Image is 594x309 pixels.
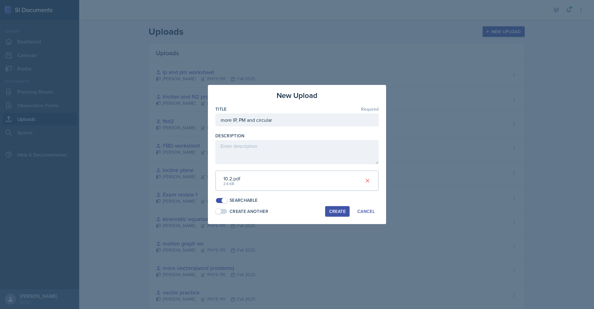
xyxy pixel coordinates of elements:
[325,206,350,217] button: Create
[223,181,240,187] div: 2.6 KB
[361,107,379,111] span: Required
[329,209,346,214] div: Create
[223,175,240,182] div: 10.2.pdf
[215,133,245,139] label: Description
[353,206,379,217] button: Cancel
[215,113,379,126] input: Enter title
[230,208,268,215] div: Create Another
[277,90,317,101] h3: New Upload
[357,209,375,214] div: Cancel
[215,106,227,112] label: Title
[230,197,258,204] div: Searchable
